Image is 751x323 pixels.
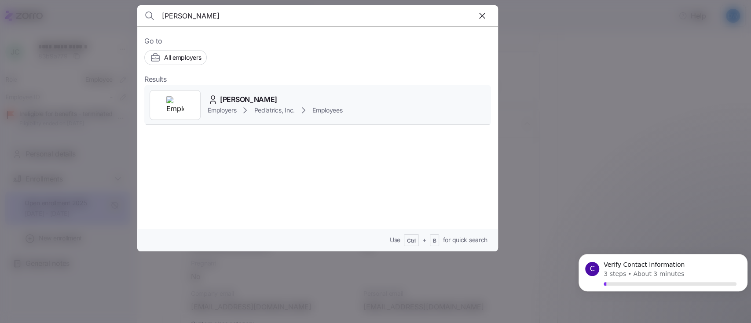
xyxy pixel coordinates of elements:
[208,106,236,115] span: Employers
[164,53,201,62] span: All employers
[166,96,184,114] img: Employer logo
[407,237,416,245] span: Ctrl
[575,244,751,319] iframe: Intercom notifications message
[443,236,487,244] span: for quick search
[144,50,207,65] button: All employers
[433,237,436,245] span: B
[220,94,277,105] span: [PERSON_NAME]
[312,106,342,115] span: Employees
[422,236,426,244] span: +
[144,36,491,47] span: Go to
[144,74,167,85] span: Results
[254,106,295,115] span: Pediatrics, Inc.
[390,236,400,244] span: Use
